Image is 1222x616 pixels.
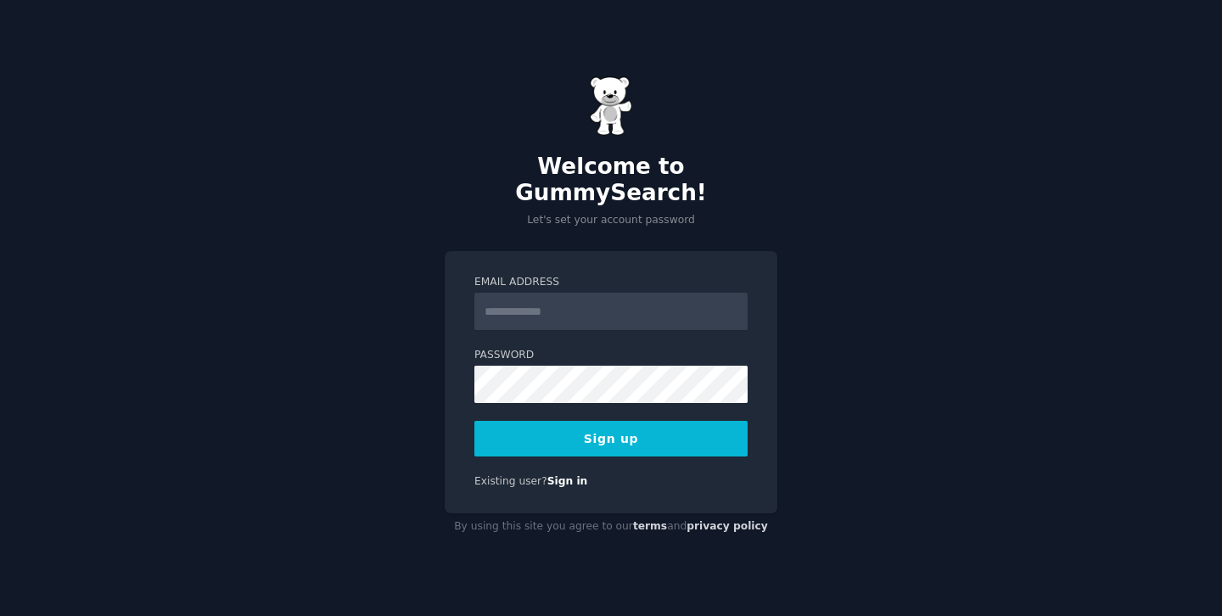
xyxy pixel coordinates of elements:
div: By using this site you agree to our and [445,513,777,540]
a: terms [633,520,667,532]
button: Sign up [474,421,748,456]
a: Sign in [547,475,588,487]
h2: Welcome to GummySearch! [445,154,777,207]
img: Gummy Bear [590,76,632,136]
a: privacy policy [687,520,768,532]
label: Email Address [474,275,748,290]
label: Password [474,348,748,363]
span: Existing user? [474,475,547,487]
p: Let's set your account password [445,213,777,228]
